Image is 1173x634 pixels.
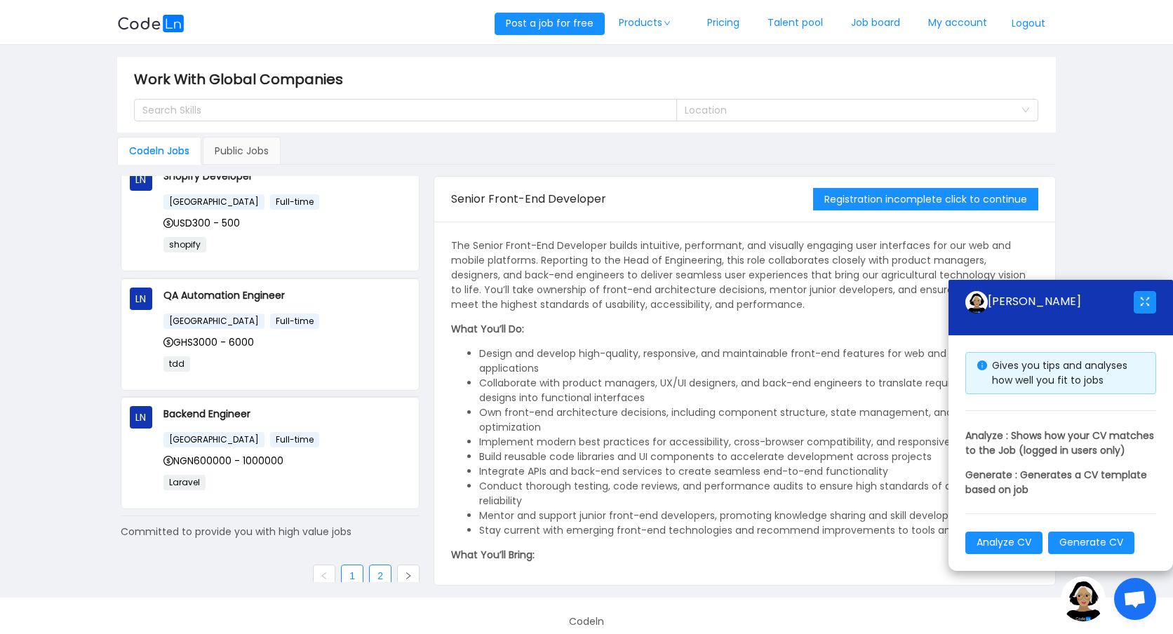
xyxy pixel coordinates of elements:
a: 2 [370,565,391,586]
p: Generate : Generates a CV template based on job [965,468,1156,497]
span: LN [135,288,146,310]
span: USD300 - 500 [163,216,240,230]
i: icon: down [1021,106,1030,116]
img: ground.ddcf5dcf.png [965,291,988,313]
span: Senior Front-End Developer [451,191,606,207]
span: [GEOGRAPHIC_DATA] [163,432,264,447]
li: Stay current with emerging front-end technologies and recommend improvements to tools and processes [479,523,1038,538]
p: The Senior Front-End Developer builds intuitive, performant, and visually engaging user interface... [451,238,1038,312]
li: Implement modern best practices for accessibility, cross-browser compatibility, and responsive de... [479,435,1038,450]
a: 1 [342,565,363,586]
div: Open chat [1114,578,1156,620]
button: Generate CV [1048,532,1134,554]
li: Build reusable code libraries and UI components to accelerate development across projects [479,450,1038,464]
li: Mentor and support junior front-end developers, promoting knowledge sharing and skill development [479,508,1038,523]
span: GHS3000 - 6000 [163,335,254,349]
button: Analyze CV [965,532,1043,554]
li: Collaborate with product managers, UX/UI designers, and back-end engineers to translate requireme... [479,376,1038,405]
button: icon: fullscreen [1134,291,1156,313]
p: QA Automation Engineer [163,288,411,303]
i: icon: dollar [163,337,173,347]
li: Own front-end architecture decisions, including component structure, state management, and perfor... [479,405,1038,435]
li: 1 [341,565,363,587]
i: icon: left [320,572,328,580]
span: LN [135,406,146,429]
strong: What You’ll Do: [451,322,524,336]
li: Next Page [397,565,420,587]
span: Full-time [270,194,319,210]
li: Conduct thorough testing, code reviews, and performance audits to ensure high standards of qualit... [479,479,1038,508]
span: Full-time [270,432,319,447]
i: icon: right [404,572,413,580]
li: Design and develop high-quality, responsive, and maintainable front-end features for web and mobi... [479,346,1038,376]
li: Integrate APIs and back-end services to create seamless end-to-end functionality [479,464,1038,479]
button: Registration incomplete click to continue [813,188,1038,210]
div: Public Jobs [203,137,281,165]
div: Location [685,103,1014,117]
div: Search Skills [142,103,656,117]
li: 2 [369,565,391,587]
img: logobg.f302741d.svg [117,15,185,32]
li: Previous Page [313,565,335,587]
div: [PERSON_NAME] [965,291,1134,313]
p: Backend Engineer [163,406,411,421]
p: Shopify Developer [163,168,411,184]
span: [GEOGRAPHIC_DATA] [163,313,264,329]
span: [GEOGRAPHIC_DATA] [163,194,264,210]
i: icon: dollar [163,218,173,228]
span: LN [135,168,146,191]
a: Post a job for free [495,16,605,30]
i: icon: info-circle [977,360,987,370]
img: ground.ddcf5dcf.png [1061,576,1106,621]
div: Committed to provide you with high value jobs [121,525,420,539]
span: Gives you tips and analyses how well you fit to jobs [992,358,1127,387]
div: Codeln Jobs [117,137,201,165]
span: Work With Global Companies [134,68,351,90]
i: icon: dollar [163,456,173,466]
span: Full-time [270,313,319,329]
button: Logout [1001,13,1056,35]
strong: What You’ll Bring: [451,548,535,562]
button: Post a job for free [495,13,605,35]
i: icon: down [663,20,671,27]
span: shopify [163,237,206,252]
span: Laravel [163,475,206,490]
span: tdd [163,356,190,372]
p: Analyze : Shows how your CV matches to the Job (logged in users only) [965,429,1156,458]
span: NGN600000 - 1000000 [163,454,283,468]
